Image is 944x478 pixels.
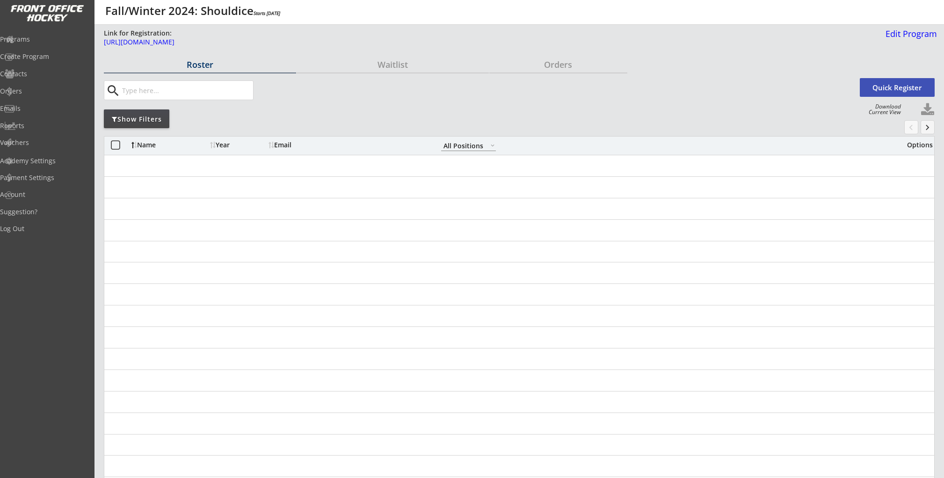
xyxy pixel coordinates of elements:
div: Year [210,142,266,148]
div: Show Filters [104,115,169,124]
div: Email [269,142,353,148]
em: Starts [DATE] [254,10,280,16]
button: Click to download full roster. Your browser settings may try to block it, check your security set... [921,103,935,117]
a: [URL][DOMAIN_NAME] [104,39,575,51]
div: [URL][DOMAIN_NAME] [104,39,575,45]
div: Download Current View [864,104,901,115]
div: Roster [104,60,296,69]
div: Options [900,142,933,148]
button: keyboard_arrow_right [921,120,935,134]
div: Edit Program [882,29,937,38]
div: Name [131,142,208,148]
div: Waitlist [297,60,489,69]
button: Quick Register [860,78,935,97]
input: Type here... [120,81,253,100]
button: search [105,83,121,98]
button: chevron_left [904,120,918,134]
div: Link for Registration: [104,29,173,38]
div: Orders [489,60,627,69]
a: Edit Program [882,29,937,46]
